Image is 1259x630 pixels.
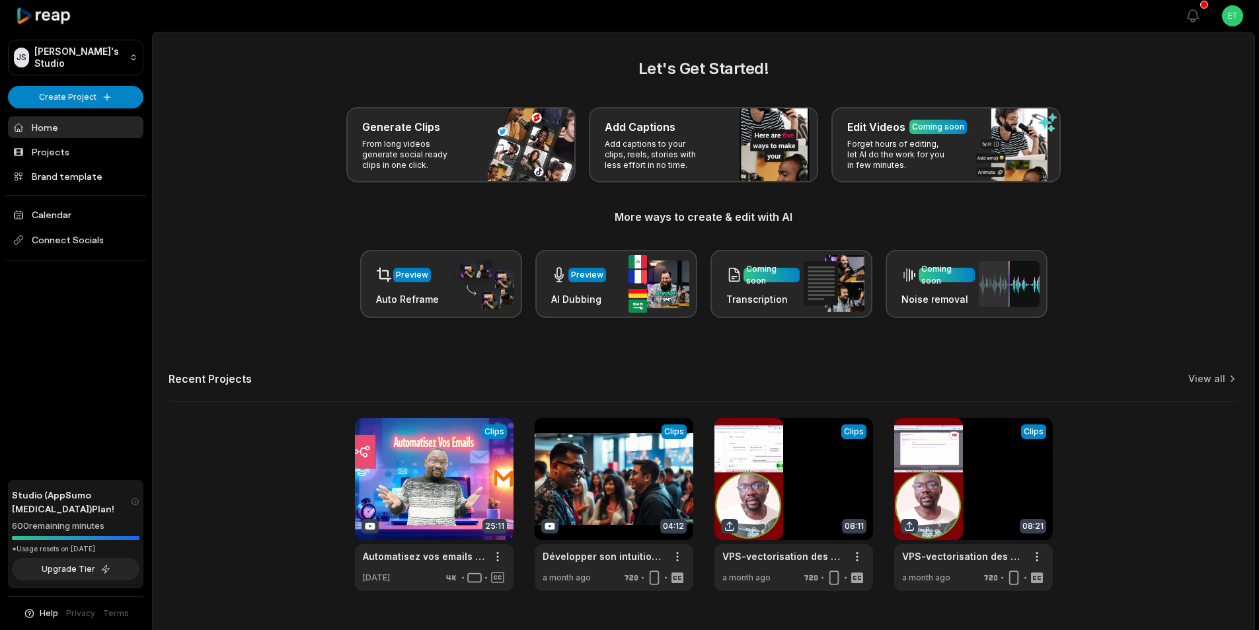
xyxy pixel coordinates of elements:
div: Coming soon [912,121,964,133]
div: Coming soon [921,263,972,287]
div: Preview [571,269,603,281]
a: Projects [8,141,143,163]
p: Forget hours of editing, let AI do the work for you in few minutes. [847,139,950,171]
p: From long videos generate social ready clips in one click. [362,139,465,171]
a: Calendar [8,204,143,225]
h2: Recent Projects [169,372,252,385]
a: Automatisez vos emails avec N8n et OpenAI 📧 [363,549,484,563]
span: Studio (AppSumo [MEDICAL_DATA]) Plan! [12,488,131,516]
a: Privacy [66,608,95,619]
h3: AI Dubbing [551,292,606,306]
a: Terms [103,608,129,619]
div: *Usage resets on [DATE] [12,544,139,554]
h3: Transcription [726,292,800,306]
h3: Noise removal [901,292,975,306]
h3: Edit Videos [847,119,905,135]
a: Développer son intuition entrepreneuriale : le secret pour réussir en solo [543,549,664,563]
button: Help [23,608,58,619]
span: Connect Socials [8,228,143,252]
a: Home [8,116,143,138]
img: ai_dubbing.png [629,255,689,313]
h3: Generate Clips [362,119,440,135]
button: Upgrade Tier [12,558,139,580]
a: View all [1188,372,1225,385]
h3: Add Captions [605,119,675,135]
div: Coming soon [746,263,797,287]
a: VPS-vectorisation des données - v3 [722,549,844,563]
h3: Auto Reframe [376,292,439,306]
div: JS [14,48,29,67]
h3: More ways to create & edit with AI [169,209,1239,225]
div: Preview [396,269,428,281]
img: transcription.png [804,255,864,312]
a: VPS-vectorisation des données - v2 [902,549,1024,563]
span: Help [40,608,58,619]
div: 600 remaining minutes [12,520,139,533]
h2: Let's Get Started! [169,57,1239,81]
p: Add captions to your clips, reels, stories with less effort in no time. [605,139,707,171]
button: Create Project [8,86,143,108]
a: Brand template [8,165,143,187]
img: auto_reframe.png [453,258,514,310]
p: [PERSON_NAME]'s Studio [34,46,124,69]
img: noise_removal.png [979,261,1040,307]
